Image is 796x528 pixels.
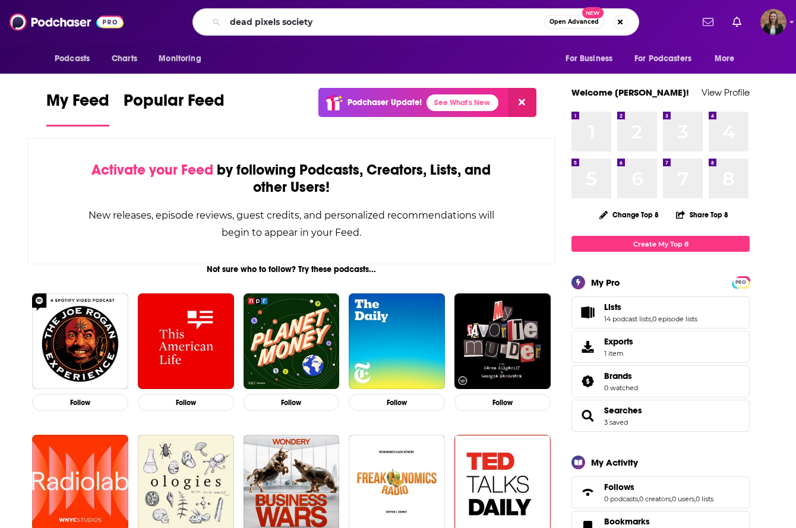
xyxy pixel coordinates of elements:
a: PRO [734,277,748,286]
span: , [694,495,696,503]
span: Bookmarks [604,516,650,527]
span: For Podcasters [634,50,691,67]
a: Brands [576,373,599,390]
span: , [651,315,652,323]
a: Create My Top 8 [571,236,750,252]
span: Exports [576,339,599,355]
img: The Daily [349,293,445,390]
input: Search podcasts, credits, & more... [225,12,544,31]
button: Open AdvancedNew [544,15,604,29]
span: Lists [571,296,750,328]
a: 3 saved [604,418,628,426]
span: Brands [571,365,750,397]
a: Follows [576,484,599,501]
a: Follows [604,482,713,492]
button: Follow [32,394,128,411]
span: Brands [604,371,632,381]
span: Open Advanced [549,19,599,25]
img: This American Life [138,293,234,390]
div: New releases, episode reviews, guest credits, and personalized recommendations will begin to appe... [87,207,495,241]
a: Show notifications dropdown [698,12,718,32]
span: Follows [571,476,750,508]
a: View Profile [702,87,750,98]
img: Planet Money [244,293,340,390]
a: 0 lists [696,495,713,503]
div: My Activity [591,457,638,468]
a: 0 users [672,495,694,503]
p: Podchaser Update! [348,97,422,108]
a: Popular Feed [124,90,225,127]
span: Popular Feed [124,90,225,118]
button: Follow [138,394,234,411]
span: Monitoring [159,50,201,67]
a: Bookmarks [604,516,674,527]
a: Searches [604,405,642,416]
span: Exports [604,336,633,347]
button: open menu [706,48,750,70]
button: open menu [150,48,216,70]
a: 0 podcasts [604,495,638,503]
a: 0 creators [639,495,671,503]
a: Show notifications dropdown [728,12,746,32]
button: Follow [454,394,551,411]
button: open menu [46,48,105,70]
a: Searches [576,407,599,424]
a: 0 episode lists [652,315,697,323]
img: User Profile [760,9,786,35]
button: Show profile menu [760,9,786,35]
span: For Business [566,50,612,67]
a: Brands [604,371,638,381]
button: Change Top 8 [592,207,666,222]
span: My Feed [46,90,109,118]
span: , [671,495,672,503]
div: My Pro [591,277,620,288]
div: Not sure who to follow? Try these podcasts... [27,264,555,274]
img: Podchaser - Follow, Share and Rate Podcasts [10,11,124,33]
span: More [715,50,735,67]
a: Exports [571,331,750,363]
a: My Feed [46,90,109,127]
span: New [582,7,604,18]
button: Follow [244,394,340,411]
img: My Favorite Murder with Karen Kilgariff and Georgia Hardstark [454,293,551,390]
a: Welcome [PERSON_NAME]! [571,87,689,98]
div: by following Podcasts, Creators, Lists, and other Users! [87,162,495,196]
span: Lists [604,302,621,312]
button: Follow [349,394,445,411]
a: Lists [576,304,599,321]
span: Podcasts [55,50,90,67]
div: Search podcasts, credits, & more... [192,8,639,36]
span: PRO [734,278,748,287]
span: 1 item [604,349,633,358]
button: open menu [557,48,627,70]
span: Activate your Feed [91,161,213,179]
span: Charts [112,50,137,67]
a: 14 podcast lists [604,315,651,323]
span: Searches [571,400,750,432]
a: Charts [104,48,144,70]
a: See What's New [427,94,498,111]
span: , [638,495,639,503]
button: Share Top 8 [675,203,729,226]
span: Logged in as k_burns [760,9,786,35]
a: 0 watched [604,384,638,392]
img: The Joe Rogan Experience [32,293,128,390]
a: Lists [604,302,697,312]
span: Follows [604,482,634,492]
button: open menu [627,48,709,70]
